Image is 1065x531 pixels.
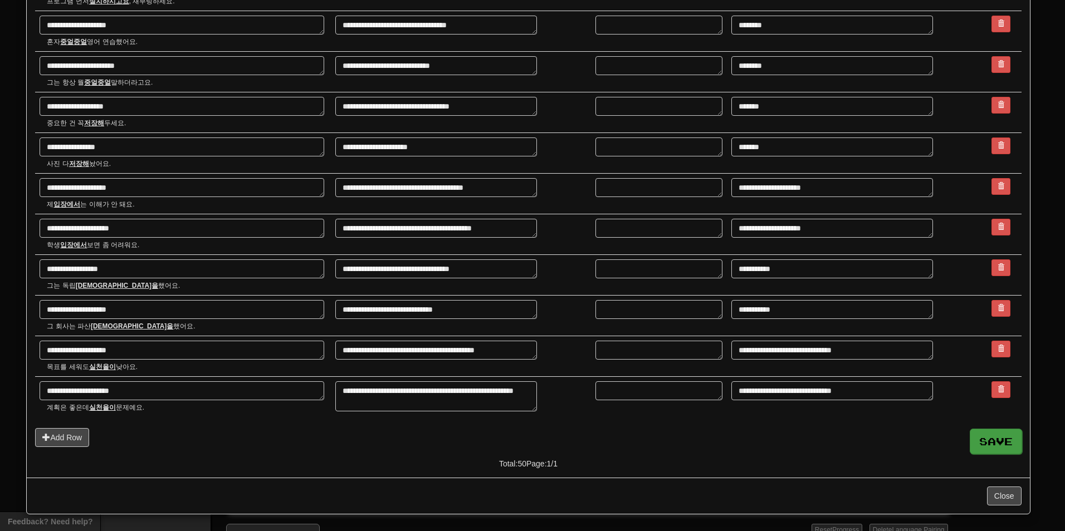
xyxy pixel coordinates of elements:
[47,37,326,47] small: 혼자 영어 연습했어요.
[69,160,89,168] u: 저장해
[84,119,104,127] u: 저장해
[47,362,326,372] small: 목표를 세워도 낮아요.
[60,38,87,46] u: 중얼중얼
[89,404,116,411] u: 실천율이
[47,119,326,128] small: 중요한 건 꼭 두세요.
[91,322,173,330] u: [DEMOGRAPHIC_DATA]을
[361,454,695,469] div: Total: 50 Page: 1 / 1
[47,78,326,87] small: 그는 항상 뭘 말하더라고요.
[47,403,326,412] small: 계획은 좋은데 문제예요.
[60,241,87,249] u: 입장에서
[970,429,1022,454] button: Save
[76,282,158,289] u: [DEMOGRAPHIC_DATA]을
[35,428,89,447] button: Add Row
[47,159,326,169] small: 사진 다 놨어요.
[47,200,326,209] small: 제 는 이해가 안 돼요.
[47,240,326,250] small: 학생 보면 좀 어려워요.
[89,363,116,371] u: 실천율이
[53,200,80,208] u: 입장에서
[47,281,326,291] small: 그는 독립 했어요.
[84,78,111,86] u: 중얼중얼
[47,322,326,331] small: 그 회사는 파산 했어요.
[987,486,1022,505] button: Close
